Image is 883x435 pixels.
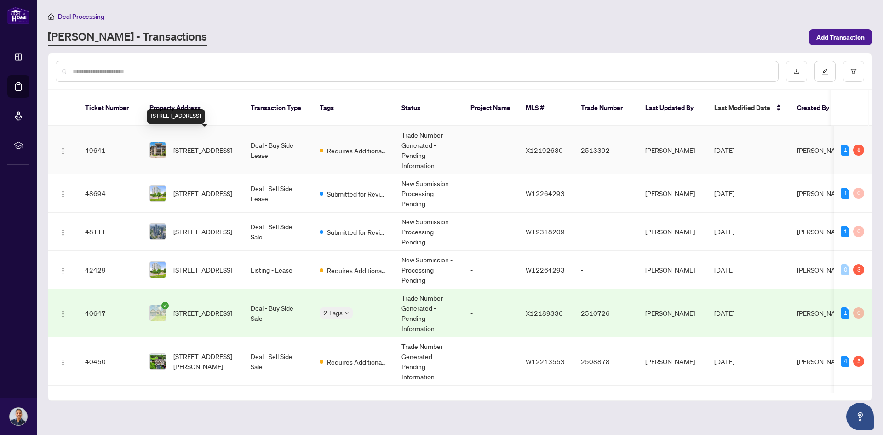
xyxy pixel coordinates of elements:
[78,126,142,174] td: 49641
[56,306,70,320] button: Logo
[78,174,142,213] td: 48694
[150,354,166,369] img: thumbnail-img
[150,262,166,278] img: thumbnail-img
[638,386,707,434] td: [PERSON_NAME]
[714,227,734,236] span: [DATE]
[78,90,142,126] th: Ticket Number
[48,13,54,20] span: home
[323,307,343,318] span: 2 Tags
[714,266,734,274] span: [DATE]
[573,251,638,289] td: -
[56,224,70,239] button: Logo
[463,386,518,434] td: -
[714,357,734,365] span: [DATE]
[48,29,207,46] a: [PERSON_NAME] - Transactions
[816,30,865,45] span: Add Transaction
[714,309,734,317] span: [DATE]
[78,386,142,434] td: 39495
[394,90,463,126] th: Status
[853,226,864,237] div: 0
[518,90,573,126] th: MLS #
[797,357,847,365] span: [PERSON_NAME]
[797,227,847,236] span: [PERSON_NAME]
[56,262,70,277] button: Logo
[638,126,707,174] td: [PERSON_NAME]
[56,186,70,201] button: Logo
[243,386,312,434] td: Listing
[78,337,142,386] td: 40450
[59,359,67,366] img: Logo
[809,29,872,45] button: Add Transaction
[843,61,864,82] button: filter
[793,68,800,75] span: download
[638,90,707,126] th: Last Updated By
[786,61,807,82] button: download
[463,90,518,126] th: Project Name
[573,289,638,337] td: 2510726
[853,264,864,275] div: 3
[463,337,518,386] td: -
[394,289,463,337] td: Trade Number Generated - Pending Information
[463,289,518,337] td: -
[56,143,70,157] button: Logo
[243,337,312,386] td: Deal - Sell Side Sale
[463,126,518,174] td: -
[853,356,864,367] div: 5
[59,267,67,274] img: Logo
[243,174,312,213] td: Deal - Sell Side Lease
[150,305,166,321] img: thumbnail-img
[526,357,565,365] span: W12213553
[797,309,847,317] span: [PERSON_NAME]
[853,145,864,156] div: 8
[10,408,27,425] img: Profile Icon
[797,146,847,154] span: [PERSON_NAME]
[78,289,142,337] td: 40647
[327,145,387,156] span: Requires Additional Docs
[56,354,70,369] button: Logo
[841,356,849,367] div: 4
[58,12,104,21] span: Deal Processing
[526,189,565,197] span: W12264293
[147,109,205,124] div: [STREET_ADDRESS]
[173,265,232,275] span: [STREET_ADDRESS]
[841,307,849,319] div: 1
[173,351,236,371] span: [STREET_ADDRESS][PERSON_NAME]
[59,229,67,236] img: Logo
[394,337,463,386] td: Trade Number Generated - Pending Information
[78,213,142,251] td: 48111
[173,226,232,237] span: [STREET_ADDRESS]
[638,289,707,337] td: [PERSON_NAME]
[463,213,518,251] td: -
[853,307,864,319] div: 0
[841,188,849,199] div: 1
[59,310,67,318] img: Logo
[394,174,463,213] td: New Submission - Processing Pending
[327,357,387,367] span: Requires Additional Docs
[327,265,387,275] span: Requires Additional Docs
[150,142,166,158] img: thumbnail-img
[850,68,857,75] span: filter
[841,264,849,275] div: 0
[463,174,518,213] td: -
[573,337,638,386] td: 2508878
[150,224,166,239] img: thumbnail-img
[394,251,463,289] td: New Submission - Processing Pending
[638,174,707,213] td: [PERSON_NAME]
[173,188,232,198] span: [STREET_ADDRESS]
[7,7,29,24] img: logo
[312,90,394,126] th: Tags
[573,386,638,434] td: -
[714,189,734,197] span: [DATE]
[243,90,312,126] th: Transaction Type
[638,251,707,289] td: [PERSON_NAME]
[573,126,638,174] td: 2513392
[394,126,463,174] td: Trade Number Generated - Pending Information
[797,266,847,274] span: [PERSON_NAME]
[344,311,349,315] span: down
[573,90,638,126] th: Trade Number
[173,145,232,155] span: [STREET_ADDRESS]
[638,213,707,251] td: [PERSON_NAME]
[78,251,142,289] td: 42429
[150,186,166,201] img: thumbnail-img
[714,146,734,154] span: [DATE]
